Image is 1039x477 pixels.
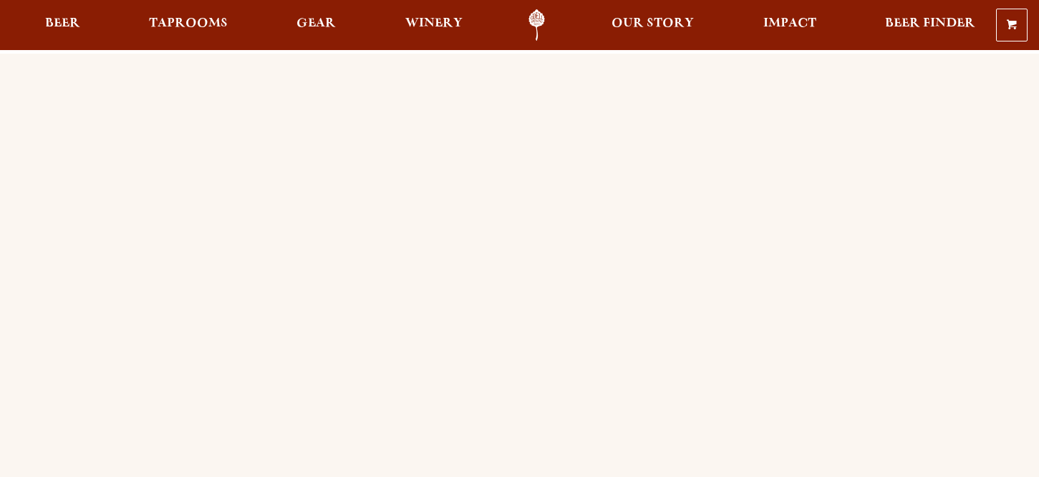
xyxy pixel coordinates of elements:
[296,18,336,29] span: Gear
[149,18,228,29] span: Taprooms
[612,18,694,29] span: Our Story
[602,9,703,41] a: Our Story
[754,9,826,41] a: Impact
[140,9,237,41] a: Taprooms
[885,18,975,29] span: Beer Finder
[510,9,564,41] a: Odell Home
[45,18,80,29] span: Beer
[876,9,985,41] a: Beer Finder
[405,18,463,29] span: Winery
[396,9,472,41] a: Winery
[287,9,345,41] a: Gear
[763,18,816,29] span: Impact
[36,9,90,41] a: Beer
